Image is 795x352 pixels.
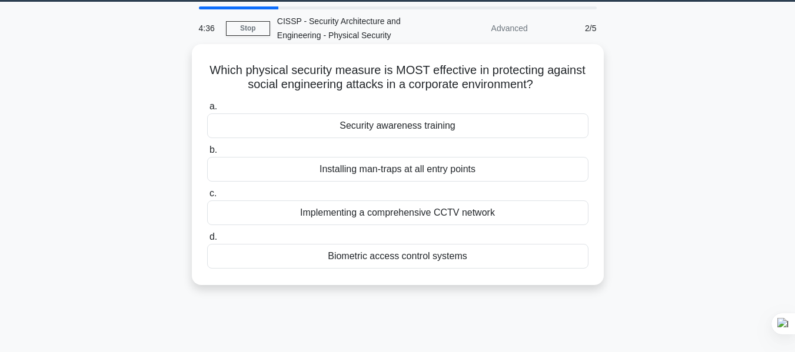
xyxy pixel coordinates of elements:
div: 2/5 [535,16,604,40]
div: Implementing a comprehensive CCTV network [207,200,588,225]
div: Installing man-traps at all entry points [207,157,588,182]
div: 4:36 [192,16,226,40]
span: c. [209,188,217,198]
span: b. [209,145,217,155]
div: Security awareness training [207,113,588,138]
span: a. [209,101,217,111]
h5: Which physical security measure is MOST effective in protecting against social engineering attack... [206,63,590,92]
div: CISSP - Security Architecture and Engineering - Physical Security [270,9,432,47]
div: Biometric access control systems [207,244,588,269]
div: Advanced [432,16,535,40]
span: d. [209,232,217,242]
a: Stop [226,21,270,36]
